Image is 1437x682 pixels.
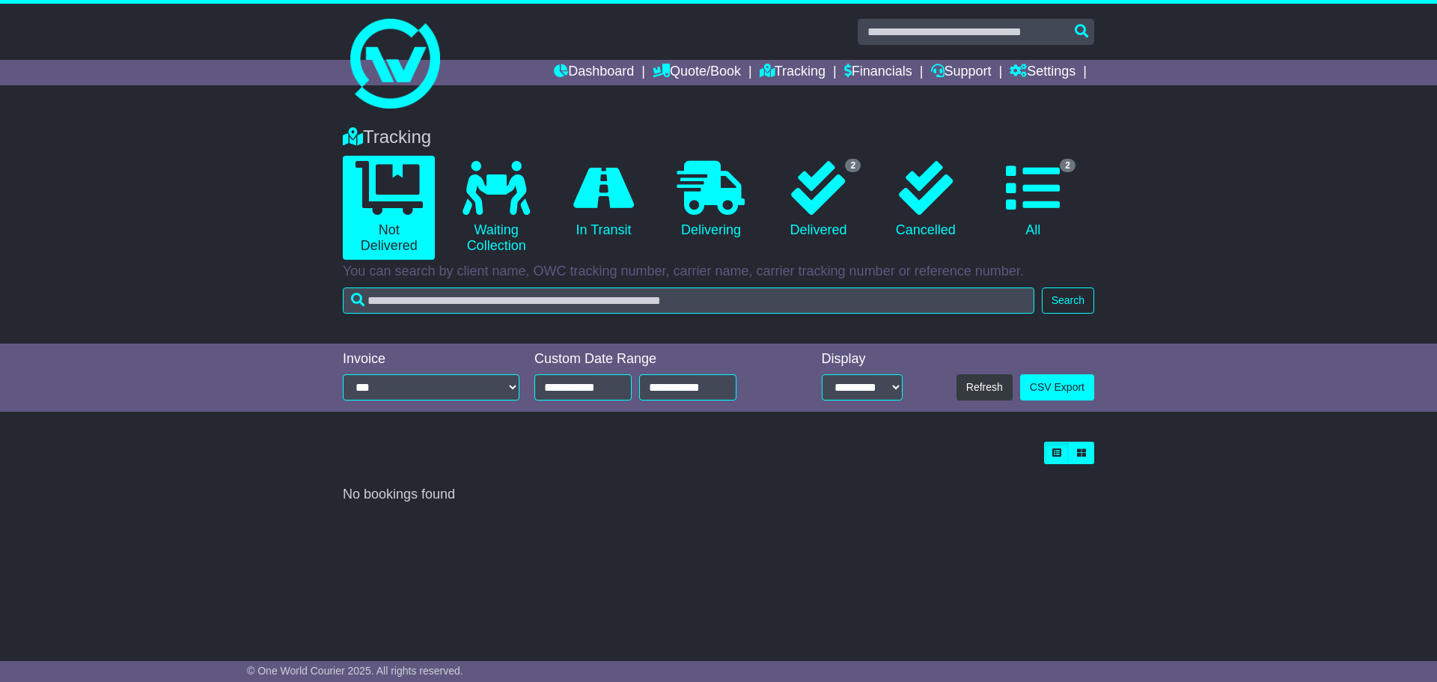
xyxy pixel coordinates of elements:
a: In Transit [558,156,650,244]
a: Tracking [760,60,826,85]
a: Cancelled [879,156,971,244]
a: Financials [844,60,912,85]
a: Delivering [665,156,757,244]
a: CSV Export [1020,374,1094,401]
a: Settings [1010,60,1076,85]
a: Support [931,60,992,85]
button: Refresh [957,374,1013,401]
button: Search [1042,287,1094,314]
div: Custom Date Range [534,351,775,368]
div: No bookings found [343,487,1094,503]
p: You can search by client name, OWC tracking number, carrier name, carrier tracking number or refe... [343,264,1094,280]
a: 2 All [987,156,1079,244]
span: 2 [845,159,861,172]
div: Display [822,351,903,368]
div: Tracking [335,127,1102,148]
span: 2 [1060,159,1076,172]
a: Quote/Book [653,60,741,85]
a: Dashboard [554,60,634,85]
a: 2 Delivered [772,156,864,244]
a: Not Delivered [343,156,435,260]
div: Invoice [343,351,519,368]
span: © One World Courier 2025. All rights reserved. [247,665,463,677]
a: Waiting Collection [450,156,542,260]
